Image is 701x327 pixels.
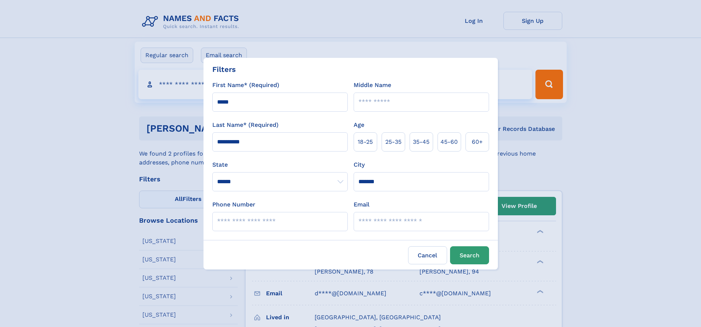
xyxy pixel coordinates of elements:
div: Filters [212,64,236,75]
span: 45‑60 [440,138,458,146]
label: State [212,160,348,169]
label: Last Name* (Required) [212,121,279,129]
button: Search [450,246,489,264]
label: Age [354,121,364,129]
label: Email [354,200,369,209]
span: 60+ [472,138,483,146]
span: 35‑45 [413,138,429,146]
label: Middle Name [354,81,391,90]
span: 25‑35 [385,138,401,146]
label: First Name* (Required) [212,81,279,90]
span: 18‑25 [358,138,373,146]
label: Phone Number [212,200,255,209]
label: Cancel [408,246,447,264]
label: City [354,160,365,169]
